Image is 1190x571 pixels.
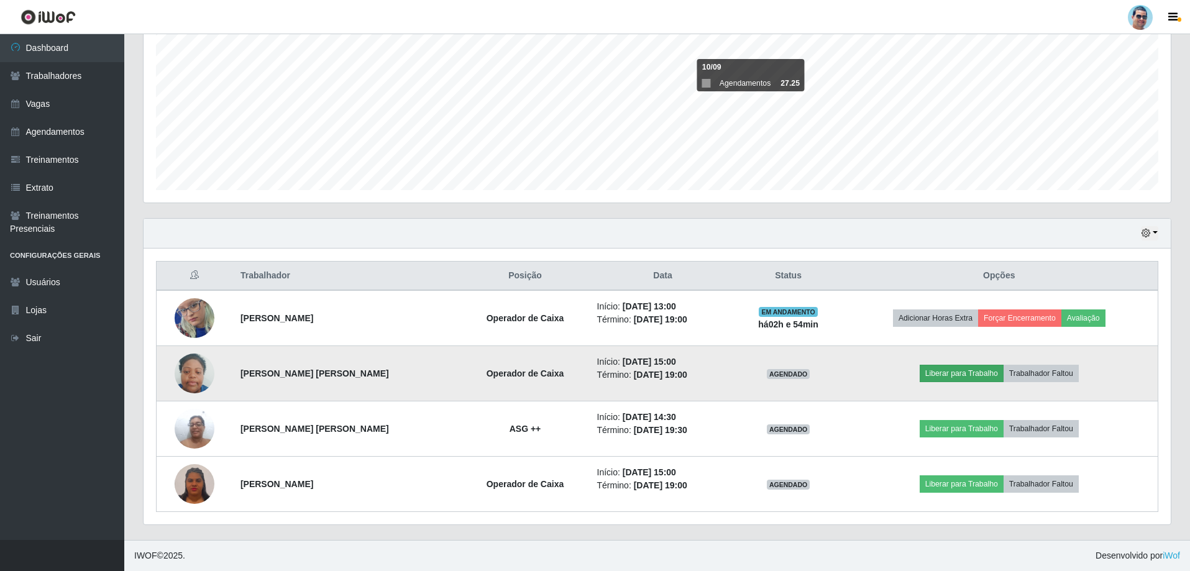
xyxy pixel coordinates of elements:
button: Liberar para Trabalho [920,420,1004,437]
strong: [PERSON_NAME] [240,313,313,323]
li: Início: [597,411,729,424]
strong: Operador de Caixa [487,313,564,323]
button: Forçar Encerramento [978,309,1061,327]
li: Término: [597,368,729,381]
li: Término: [597,313,729,326]
span: EM ANDAMENTO [759,307,818,317]
img: 1709225632480.jpeg [175,347,214,400]
strong: há 02 h e 54 min [758,319,818,329]
span: AGENDADO [767,424,810,434]
strong: [PERSON_NAME] [240,479,313,489]
strong: Operador de Caixa [487,368,564,378]
time: [DATE] 13:00 [623,301,676,311]
th: Status [736,262,841,291]
time: [DATE] 19:00 [634,314,687,324]
img: 1703019417577.jpeg [175,402,214,455]
img: CoreUI Logo [21,9,76,25]
button: Liberar para Trabalho [920,365,1004,382]
span: AGENDADO [767,480,810,490]
strong: [PERSON_NAME] [PERSON_NAME] [240,368,389,378]
button: Liberar para Trabalho [920,475,1004,493]
time: [DATE] 19:00 [634,370,687,380]
span: Desenvolvido por [1096,549,1180,562]
strong: ASG ++ [510,424,541,434]
button: Adicionar Horas Extra [893,309,978,327]
time: [DATE] 19:30 [634,425,687,435]
span: © 2025 . [134,549,185,562]
button: Trabalhador Faltou [1004,475,1079,493]
span: AGENDADO [767,369,810,379]
th: Trabalhador [233,262,461,291]
th: Opções [841,262,1158,291]
th: Posição [460,262,589,291]
th: Data [590,262,736,291]
li: Início: [597,300,729,313]
li: Término: [597,424,729,437]
button: Trabalhador Faltou [1004,420,1079,437]
img: 1752886707341.jpeg [175,462,214,505]
time: [DATE] 15:00 [623,467,676,477]
img: 1751983105280.jpeg [175,275,214,361]
time: [DATE] 19:00 [634,480,687,490]
a: iWof [1163,550,1180,560]
button: Avaliação [1061,309,1105,327]
button: Trabalhador Faltou [1004,365,1079,382]
time: [DATE] 15:00 [623,357,676,367]
li: Início: [597,466,729,479]
li: Início: [597,355,729,368]
strong: Operador de Caixa [487,479,564,489]
strong: [PERSON_NAME] [PERSON_NAME] [240,424,389,434]
li: Término: [597,479,729,492]
span: IWOF [134,550,157,560]
time: [DATE] 14:30 [623,412,676,422]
